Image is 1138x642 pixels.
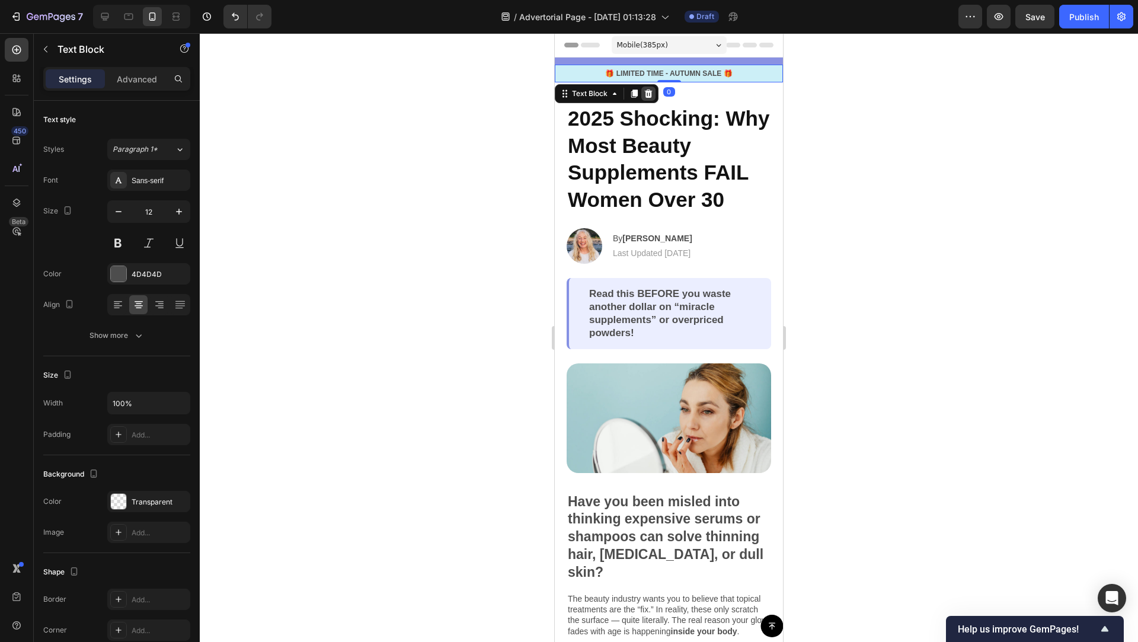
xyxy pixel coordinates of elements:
div: Size [43,368,75,384]
div: Align [43,297,76,313]
div: Show more [89,330,145,341]
button: Save [1015,5,1054,28]
span: Help us improve GemPages! [958,624,1098,635]
div: Width [43,398,63,408]
div: Undo/Redo [223,5,271,28]
p: Text Block [57,42,158,56]
div: Size [43,203,75,219]
div: 450 [11,126,28,136]
div: Color [43,269,62,279]
div: Border [43,594,66,605]
button: 7 [5,5,88,28]
span: Draft [696,11,714,22]
div: Add... [132,430,187,440]
div: Color [43,496,62,507]
span: Save [1025,12,1045,22]
div: Font [43,175,58,186]
div: Image [43,527,64,538]
div: Add... [132,625,187,636]
div: Sans-serif [132,175,187,186]
div: Beta [9,217,28,226]
div: Styles [43,144,64,155]
div: Padding [43,429,71,440]
span: Paragraph 1* [113,144,158,155]
input: Auto [108,392,190,414]
span: Advertorial Page - [DATE] 01:13:28 [519,11,656,23]
div: Add... [132,528,187,538]
iframe: Design area [555,33,783,642]
button: Publish [1059,5,1109,28]
div: Open Intercom Messenger [1098,584,1126,612]
div: Background [43,467,101,483]
p: Settings [59,73,92,85]
div: 4D4D4D [132,269,187,280]
button: Paragraph 1* [107,139,190,160]
p: 7 [78,9,83,24]
button: Show more [43,325,190,346]
p: Advanced [117,73,157,85]
div: Add... [132,595,187,605]
div: Corner [43,625,67,635]
button: Show survey - Help us improve GemPages! [958,622,1112,636]
span: / [514,11,517,23]
div: Text style [43,114,76,125]
div: Transparent [132,497,187,507]
div: Shape [43,564,81,580]
div: Publish [1069,11,1099,23]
